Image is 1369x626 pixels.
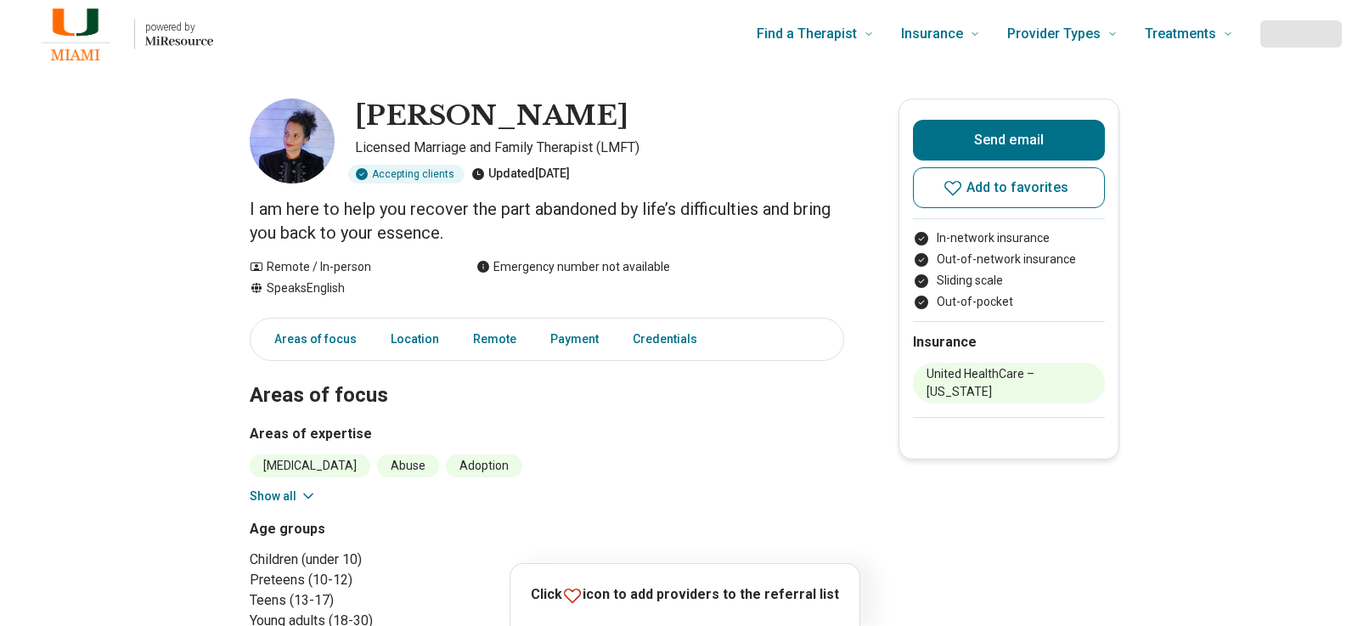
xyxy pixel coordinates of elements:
li: In-network insurance [913,229,1105,247]
a: Payment [540,322,609,357]
li: Teens (13-17) [250,590,540,611]
h2: Insurance [913,332,1105,352]
p: I am here to help you recover the part abandoned by life’s difficulties and bring you back to you... [250,197,844,245]
span: Provider Types [1007,22,1101,46]
h3: Areas of expertise [250,424,844,444]
div: Emergency number not available [476,258,670,276]
div: Speaks English [250,279,442,297]
p: powered by [145,20,213,34]
li: Preteens (10-12) [250,570,540,590]
button: Send email [913,120,1105,161]
a: Credentials [623,322,718,357]
h2: Areas of focus [250,341,844,410]
li: Out-of-pocket [913,293,1105,311]
p: Licensed Marriage and Family Therapist (LMFT) [355,138,844,158]
h3: Age groups [250,519,540,539]
p: Click icon to add providers to the referral list [531,584,839,606]
li: Adoption [446,454,522,477]
li: Sliding scale [913,272,1105,290]
li: Abuse [377,454,439,477]
span: Treatments [1145,22,1216,46]
span: Add to favorites [966,181,1068,195]
button: Add to favorites [913,167,1105,208]
li: Children (under 10) [250,550,540,570]
li: [MEDICAL_DATA] [250,454,370,477]
a: Location [380,322,449,357]
a: Remote [463,322,527,357]
li: Out-of-network insurance [913,251,1105,268]
img: Izaskun Cruz-Nunez, Licensed Marriage and Family Therapist (LMFT) [250,99,335,183]
a: Areas of focus [254,322,367,357]
div: Remote / In-person [250,258,442,276]
div: Updated [DATE] [471,165,570,183]
a: Home page [27,7,213,61]
li: United HealthCare – [US_STATE] [913,363,1105,403]
span: Insurance [901,22,963,46]
h1: [PERSON_NAME] [355,99,628,134]
button: Show all [250,488,317,505]
span: Find a Therapist [757,22,857,46]
ul: Payment options [913,229,1105,311]
div: Accepting clients [348,165,465,183]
